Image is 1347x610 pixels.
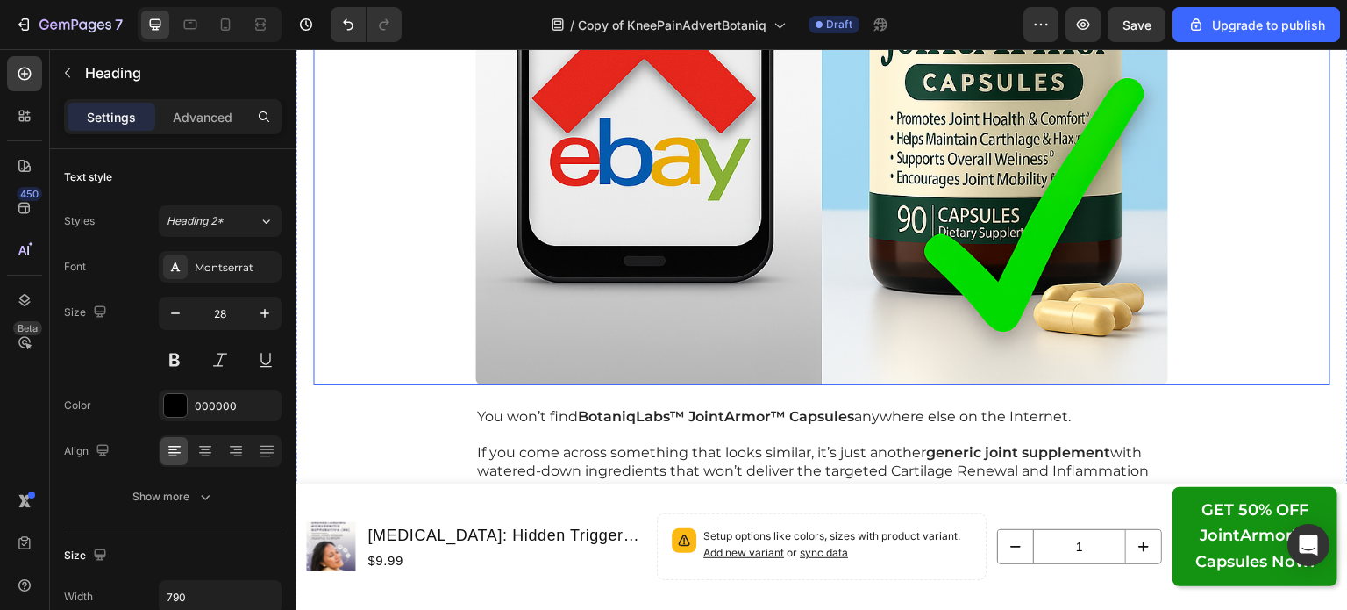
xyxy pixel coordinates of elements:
[64,440,113,463] div: Align
[64,169,112,185] div: Text style
[167,213,224,229] span: Heading 2*
[488,497,552,510] span: or
[159,205,282,237] button: Heading 2*
[64,544,110,568] div: Size
[631,395,815,412] strong: generic joint supplement
[64,481,282,513] button: Show more
[7,7,131,42] button: 7
[64,301,110,325] div: Size
[702,481,738,514] button: decrement
[64,213,95,229] div: Styles
[85,62,274,83] p: Heading
[504,497,552,510] span: sync data
[900,477,1019,522] strong: JointArmor™ Capsules Now!
[64,398,91,413] div: Color
[408,497,488,510] span: Add new variant
[182,395,871,449] p: If you come across something that looks similar, it’s just another with watered-down ingredients ...
[1108,7,1165,42] button: Save
[906,451,1013,470] strong: GET 50% OFF
[570,16,574,34] span: /
[132,488,214,506] div: Show more
[17,187,42,201] div: 450
[64,259,86,275] div: Font
[195,260,277,276] div: Montserrat
[182,359,871,377] p: You won’t find anywhere else on the Internet.
[578,16,766,34] span: Copy of KneePainAdvertBotaniq
[13,321,42,335] div: Beta
[826,17,852,32] span: Draft
[1287,524,1329,566] div: Open Intercom Messenger
[830,481,866,514] button: increment
[877,438,1042,537] a: GET 50% OFFJointArmor™ Capsules Now!
[115,14,123,35] p: 7
[1122,18,1151,32] span: Save
[331,7,402,42] div: Undo/Redo
[1172,7,1340,42] button: Upgrade to publish
[296,49,1347,610] iframe: To enrich screen reader interactions, please activate Accessibility in Grammarly extension settings
[1187,16,1325,34] div: Upgrade to publish
[738,481,830,514] input: quantity
[408,479,676,513] p: Setup options like colors, sizes with product variant.
[87,108,136,126] p: Settings
[64,589,93,605] div: Width
[282,359,559,376] strong: BotaniqLabs™ JointArmor™ Capsules
[195,398,277,414] div: 000000
[173,108,232,126] p: Advanced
